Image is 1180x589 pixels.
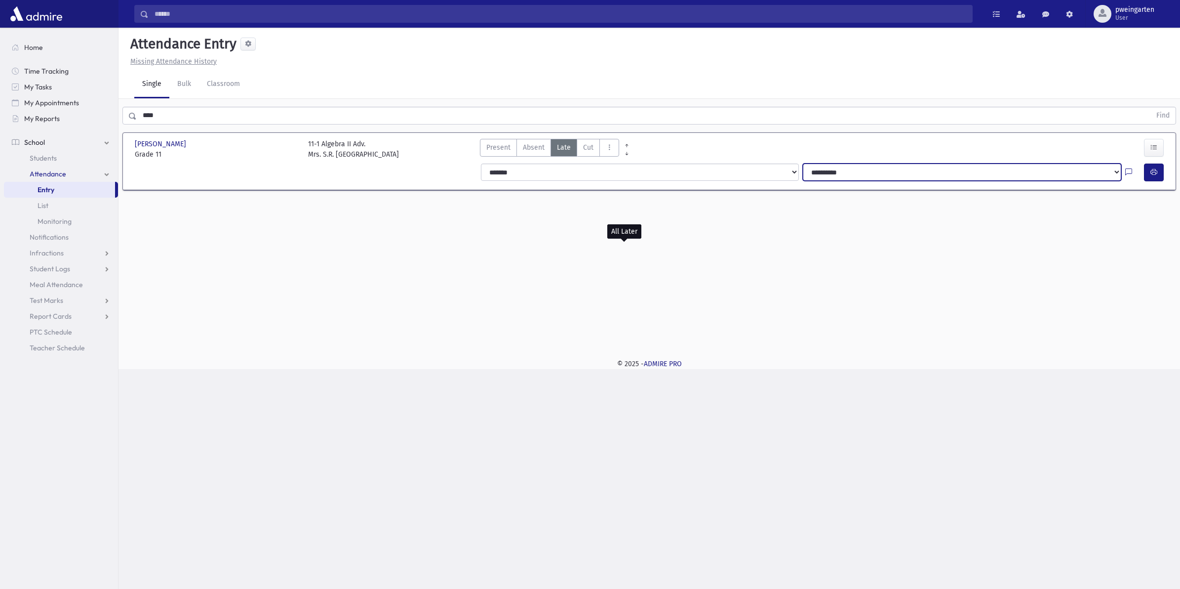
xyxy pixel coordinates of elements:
[4,245,118,261] a: Infractions
[480,139,619,160] div: AttTypes
[24,67,69,76] span: Time Tracking
[4,229,118,245] a: Notifications
[30,296,63,305] span: Test Marks
[38,185,54,194] span: Entry
[8,4,65,24] img: AdmirePro
[557,142,571,153] span: Late
[30,154,57,163] span: Students
[30,312,72,321] span: Report Cards
[135,139,188,149] span: [PERSON_NAME]
[24,98,79,107] span: My Appointments
[169,71,199,98] a: Bulk
[1150,107,1176,124] button: Find
[308,139,399,160] div: 11-1 Algebra II Adv. Mrs. S.R. [GEOGRAPHIC_DATA]
[126,36,236,52] h5: Attendance Entry
[30,249,64,257] span: Infractions
[4,150,118,166] a: Students
[4,40,118,55] a: Home
[24,138,45,147] span: School
[1115,14,1154,22] span: User
[30,343,85,352] span: Teacher Schedule
[30,233,69,242] span: Notifications
[4,134,118,150] a: School
[149,5,972,23] input: Search
[30,264,70,273] span: Student Logs
[135,149,298,160] span: Grade 11
[4,308,118,324] a: Report Cards
[4,166,118,182] a: Attendance
[644,360,682,368] a: ADMIRE PRO
[4,293,118,308] a: Test Marks
[4,79,118,95] a: My Tasks
[523,142,545,153] span: Absent
[24,43,43,52] span: Home
[4,111,118,126] a: My Reports
[4,324,118,340] a: PTC Schedule
[4,277,118,293] a: Meal Attendance
[4,261,118,277] a: Student Logs
[134,359,1164,369] div: © 2025 -
[4,213,118,229] a: Monitoring
[38,217,72,226] span: Monitoring
[1115,6,1154,14] span: pweingarten
[30,280,83,289] span: Meal Attendance
[134,71,169,98] a: Single
[126,57,217,66] a: Missing Attendance History
[4,198,118,213] a: List
[30,328,72,337] span: PTC Schedule
[486,142,511,153] span: Present
[607,224,641,239] div: All Later
[4,182,115,198] a: Entry
[24,114,60,123] span: My Reports
[4,63,118,79] a: Time Tracking
[130,57,217,66] u: Missing Attendance History
[30,169,66,178] span: Attendance
[199,71,248,98] a: Classroom
[4,95,118,111] a: My Appointments
[38,201,48,210] span: List
[583,142,593,153] span: Cut
[24,83,52,91] span: My Tasks
[4,340,118,356] a: Teacher Schedule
